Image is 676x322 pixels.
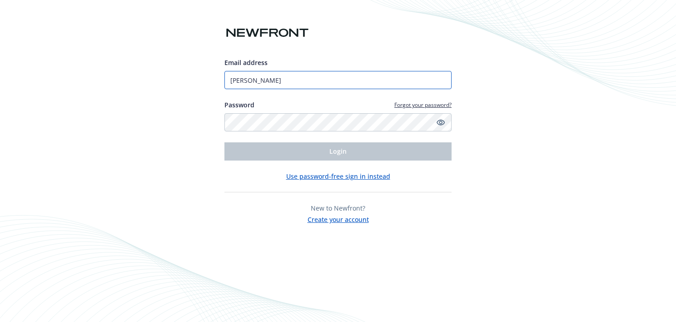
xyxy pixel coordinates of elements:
label: Password [224,100,254,110]
span: Login [329,147,347,156]
a: Show password [435,117,446,128]
img: Newfront logo [224,25,310,41]
span: Email address [224,58,268,67]
button: Login [224,142,452,161]
button: Use password-free sign in instead [286,171,390,181]
input: Enter your email [224,71,452,89]
span: New to Newfront? [311,204,365,212]
button: Create your account [308,213,369,224]
input: Enter your password [224,113,452,131]
a: Forgot your password? [394,101,452,109]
